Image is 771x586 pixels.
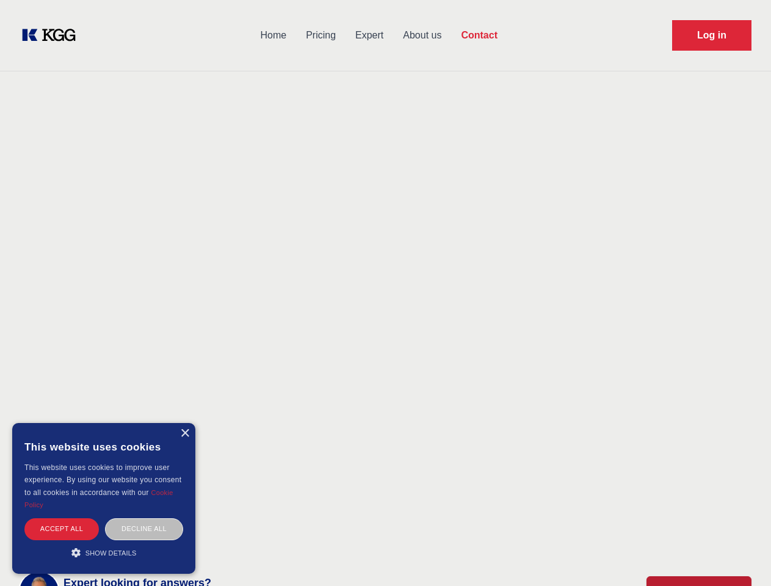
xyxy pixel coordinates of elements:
[393,20,451,51] a: About us
[180,429,189,438] div: Close
[24,432,183,461] div: This website uses cookies
[24,518,99,540] div: Accept all
[250,20,296,51] a: Home
[24,463,181,497] span: This website uses cookies to improve user experience. By using our website you consent to all coo...
[451,20,507,51] a: Contact
[710,527,771,586] iframe: Chat Widget
[296,20,346,51] a: Pricing
[85,549,137,557] span: Show details
[24,546,183,559] div: Show details
[105,518,183,540] div: Decline all
[24,489,173,508] a: Cookie Policy
[672,20,751,51] a: Request Demo
[20,26,85,45] a: KOL Knowledge Platform: Talk to Key External Experts (KEE)
[346,20,393,51] a: Expert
